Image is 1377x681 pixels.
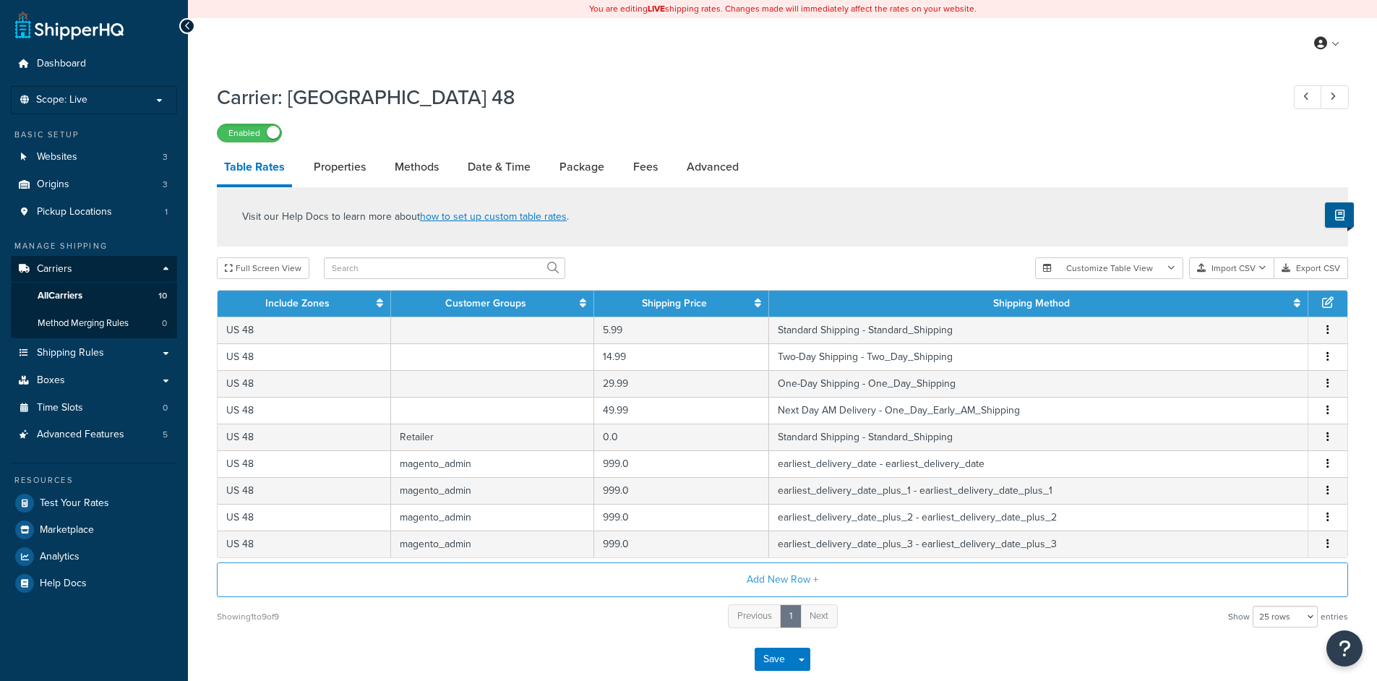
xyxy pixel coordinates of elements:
[217,150,292,187] a: Table Rates
[11,395,177,421] li: Time Slots
[594,397,769,424] td: 49.99
[218,531,391,557] td: US 48
[1294,85,1322,109] a: Previous Record
[40,497,109,510] span: Test Your Rates
[217,83,1267,111] h1: Carrier: [GEOGRAPHIC_DATA] 48
[158,290,167,302] span: 10
[800,604,838,628] a: Next
[1326,630,1363,667] button: Open Resource Center
[37,179,69,191] span: Origins
[37,263,72,275] span: Carriers
[163,402,168,414] span: 0
[218,450,391,477] td: US 48
[626,150,665,184] a: Fees
[1189,257,1274,279] button: Import CSV
[11,256,177,283] a: Carriers
[40,578,87,590] span: Help Docs
[36,94,87,106] span: Scope: Live
[163,179,168,191] span: 3
[217,257,309,279] button: Full Screen View
[218,504,391,531] td: US 48
[11,310,177,337] li: Method Merging Rules
[11,570,177,596] a: Help Docs
[37,347,104,359] span: Shipping Rules
[642,296,707,311] a: Shipping Price
[391,424,594,450] td: Retailer
[11,490,177,516] a: Test Your Rates
[217,607,279,627] div: Showing 1 to 9 of 9
[810,609,828,622] span: Next
[242,209,569,225] p: Visit our Help Docs to learn more about .
[993,296,1070,311] a: Shipping Method
[737,609,772,622] span: Previous
[769,317,1308,343] td: Standard Shipping - Standard_Shipping
[769,370,1308,397] td: One-Day Shipping - One_Day_Shipping
[648,2,665,15] b: LIVE
[324,257,565,279] input: Search
[387,150,446,184] a: Methods
[11,474,177,487] div: Resources
[37,374,65,387] span: Boxes
[218,397,391,424] td: US 48
[165,206,168,218] span: 1
[11,283,177,309] a: AllCarriers10
[37,429,124,441] span: Advanced Features
[11,171,177,198] a: Origins3
[1321,607,1348,627] span: entries
[769,477,1308,504] td: earliest_delivery_date_plus_1 - earliest_delivery_date_plus_1
[265,296,330,311] a: Include Zones
[594,450,769,477] td: 999.0
[162,317,167,330] span: 0
[594,531,769,557] td: 999.0
[11,544,177,570] a: Analytics
[11,51,177,77] a: Dashboard
[1325,202,1354,228] button: Show Help Docs
[11,171,177,198] li: Origins
[391,531,594,557] td: magento_admin
[594,504,769,531] td: 999.0
[218,424,391,450] td: US 48
[11,129,177,141] div: Basic Setup
[11,256,177,338] li: Carriers
[769,531,1308,557] td: earliest_delivery_date_plus_3 - earliest_delivery_date_plus_3
[11,199,177,226] li: Pickup Locations
[728,604,781,628] a: Previous
[11,240,177,252] div: Manage Shipping
[40,524,94,536] span: Marketplace
[1321,85,1349,109] a: Next Record
[1035,257,1183,279] button: Customize Table View
[11,367,177,394] a: Boxes
[460,150,538,184] a: Date & Time
[780,604,802,628] a: 1
[38,317,129,330] span: Method Merging Rules
[11,144,177,171] a: Websites3
[11,310,177,337] a: Method Merging Rules0
[391,450,594,477] td: magento_admin
[769,397,1308,424] td: Next Day AM Delivery - One_Day_Early_AM_Shipping
[218,343,391,370] td: US 48
[37,58,86,70] span: Dashboard
[594,424,769,450] td: 0.0
[11,340,177,367] a: Shipping Rules
[37,151,77,163] span: Websites
[218,477,391,504] td: US 48
[217,562,1348,597] button: Add New Row +
[163,429,168,441] span: 5
[1228,607,1250,627] span: Show
[218,317,391,343] td: US 48
[594,477,769,504] td: 999.0
[679,150,746,184] a: Advanced
[420,209,567,224] a: how to set up custom table rates
[769,343,1308,370] td: Two-Day Shipping - Two_Day_Shipping
[11,395,177,421] a: Time Slots0
[594,317,769,343] td: 5.99
[11,517,177,543] a: Marketplace
[11,421,177,448] li: Advanced Features
[37,402,83,414] span: Time Slots
[11,199,177,226] a: Pickup Locations1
